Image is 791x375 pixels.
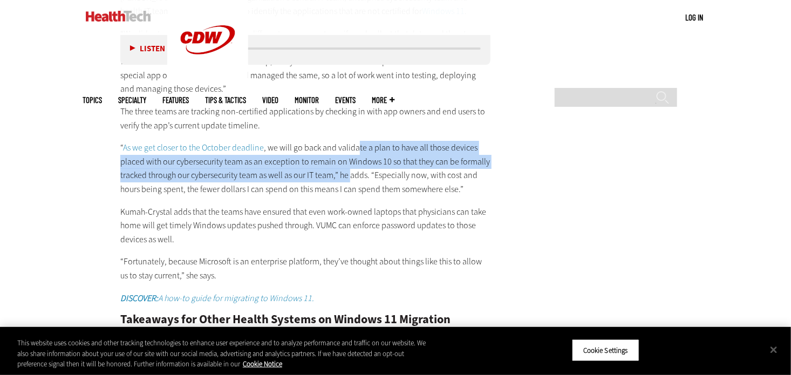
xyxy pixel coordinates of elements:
a: Log in [685,12,703,22]
a: Events [335,96,356,104]
a: CDW [167,71,248,83]
span: Specialty [118,96,146,104]
div: User menu [685,12,703,23]
a: More information about your privacy [243,359,282,369]
a: Video [262,96,278,104]
p: Kumah-Crystal adds that the teams have ensured that even work-owned laptops that physicians can t... [120,205,490,247]
p: “Fortunately, because Microsoft is an enterprise platform, they’ve thought about things like this... [120,255,490,282]
p: “ , we will go back and validate a plan to have all those devices placed with our cybersecurity t... [120,141,490,196]
a: Tips & Tactics [205,96,246,104]
p: The three teams are tracking non-certified applications by checking in with app owners and end us... [120,105,490,132]
img: Home [86,11,151,22]
button: Cookie Settings [572,339,639,362]
a: As we get closer to the October deadline [123,142,264,153]
span: More [372,96,394,104]
a: MonITor [295,96,319,104]
h2: Takeaways for Other Health Systems on Windows 11 Migration [120,313,490,325]
button: Close [762,338,786,362]
div: This website uses cookies and other tracking technologies to enhance user experience and to analy... [17,338,435,370]
a: Features [162,96,189,104]
em: A how-to guide for migrating to Windows 11. [120,292,314,304]
a: DISCOVER:A how-to guide for migrating to Windows 11. [120,292,314,304]
strong: DISCOVER: [120,292,158,304]
span: Topics [83,96,102,104]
